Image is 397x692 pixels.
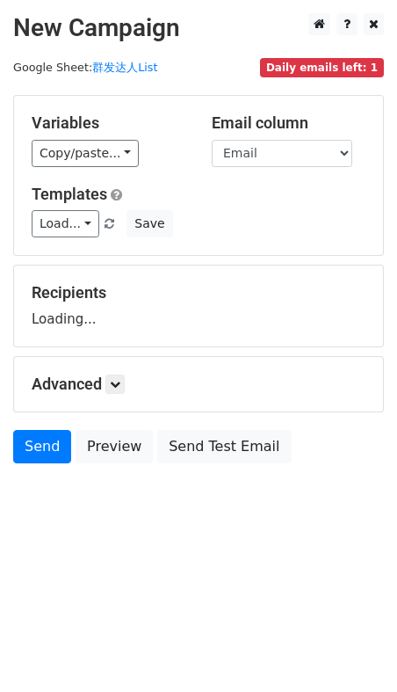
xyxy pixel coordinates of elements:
[32,140,139,167] a: Copy/paste...
[13,430,71,463] a: Send
[76,430,153,463] a: Preview
[126,210,172,237] button: Save
[13,13,384,43] h2: New Campaign
[13,61,157,74] small: Google Sheet:
[32,185,107,203] a: Templates
[32,210,99,237] a: Load...
[32,283,365,302] h5: Recipients
[157,430,291,463] a: Send Test Email
[212,113,365,133] h5: Email column
[260,58,384,77] span: Daily emails left: 1
[32,113,185,133] h5: Variables
[32,283,365,329] div: Loading...
[32,375,365,394] h5: Advanced
[260,61,384,74] a: Daily emails left: 1
[92,61,157,74] a: 群发达人List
